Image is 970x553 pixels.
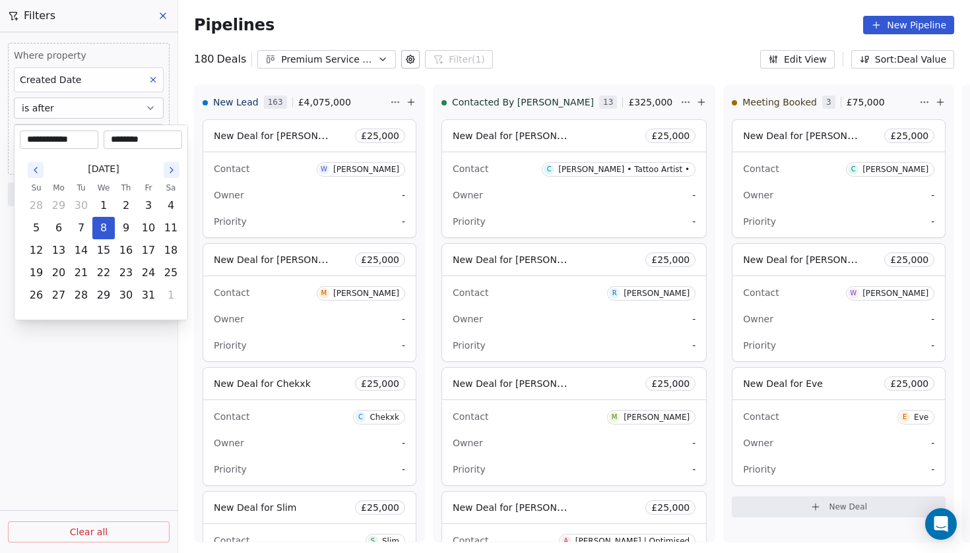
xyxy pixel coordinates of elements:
[160,262,181,283] button: Saturday, October 25th, 2025
[93,218,114,239] button: Today, Wednesday, October 8th, 2025, selected
[48,181,70,194] th: Monday
[48,285,69,306] button: Monday, October 27th, 2025
[26,218,47,239] button: Sunday, October 5th, 2025
[138,262,159,283] button: Friday, October 24th, 2025
[71,218,92,239] button: Tuesday, October 7th, 2025
[26,195,47,216] button: Sunday, September 28th, 2025
[71,240,92,261] button: Tuesday, October 14th, 2025
[138,240,159,261] button: Friday, October 17th, 2025
[115,285,137,306] button: Thursday, October 30th, 2025
[26,240,47,261] button: Sunday, October 12th, 2025
[160,285,181,306] button: Saturday, November 1st, 2025
[25,181,182,306] table: October 2025
[93,240,114,261] button: Wednesday, October 15th, 2025
[26,262,47,283] button: Sunday, October 19th, 2025
[160,181,182,194] th: Saturday
[92,181,115,194] th: Wednesday
[28,162,44,178] button: Go to the Previous Month
[138,195,159,216] button: Friday, October 3rd, 2025
[115,262,137,283] button: Thursday, October 23rd, 2025
[25,181,48,194] th: Sunday
[115,195,137,216] button: Thursday, October 2nd, 2025
[71,195,92,216] button: Tuesday, September 30th, 2025
[93,285,114,306] button: Wednesday, October 29th, 2025
[71,262,92,283] button: Tuesday, October 21st, 2025
[71,285,92,306] button: Tuesday, October 28th, 2025
[48,262,69,283] button: Monday, October 20th, 2025
[138,218,159,239] button: Friday, October 10th, 2025
[137,181,160,194] th: Friday
[115,240,137,261] button: Thursday, October 16th, 2025
[48,218,69,239] button: Monday, October 6th, 2025
[160,218,181,239] button: Saturday, October 11th, 2025
[160,195,181,216] button: Saturday, October 4th, 2025
[138,285,159,306] button: Friday, October 31st, 2025
[26,285,47,306] button: Sunday, October 26th, 2025
[48,195,69,216] button: Monday, September 29th, 2025
[88,162,119,176] span: [DATE]
[160,240,181,261] button: Saturday, October 18th, 2025
[115,218,137,239] button: Thursday, October 9th, 2025
[115,181,137,194] th: Thursday
[164,162,179,178] button: Go to the Next Month
[93,262,114,283] button: Wednesday, October 22nd, 2025
[70,181,92,194] th: Tuesday
[48,240,69,261] button: Monday, October 13th, 2025
[93,195,114,216] button: Wednesday, October 1st, 2025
